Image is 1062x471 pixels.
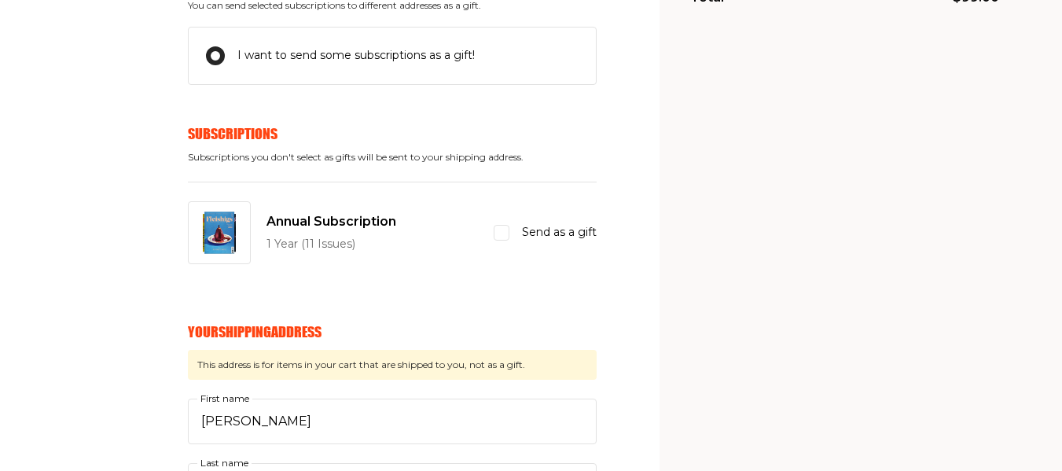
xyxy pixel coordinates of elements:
[188,152,597,163] span: Subscriptions you don't select as gifts will be sent to your shipping address.
[188,399,597,444] input: First name
[206,46,225,65] input: I want to send some subscriptions as a gift!
[266,212,396,232] span: Annual Subscription
[266,235,396,254] p: 1 Year (11 Issues)
[188,125,597,142] h6: Subscriptions
[237,46,475,65] span: I want to send some subscriptions as a gift!
[203,212,236,254] img: Annual Subscription Image
[188,323,597,340] h6: Your Shipping Address
[494,225,509,241] input: Send as a gift
[197,390,252,407] label: First name
[522,223,597,242] span: Send as a gift
[188,350,597,380] span: This address is for items in your cart that are shipped to you, not as a gift.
